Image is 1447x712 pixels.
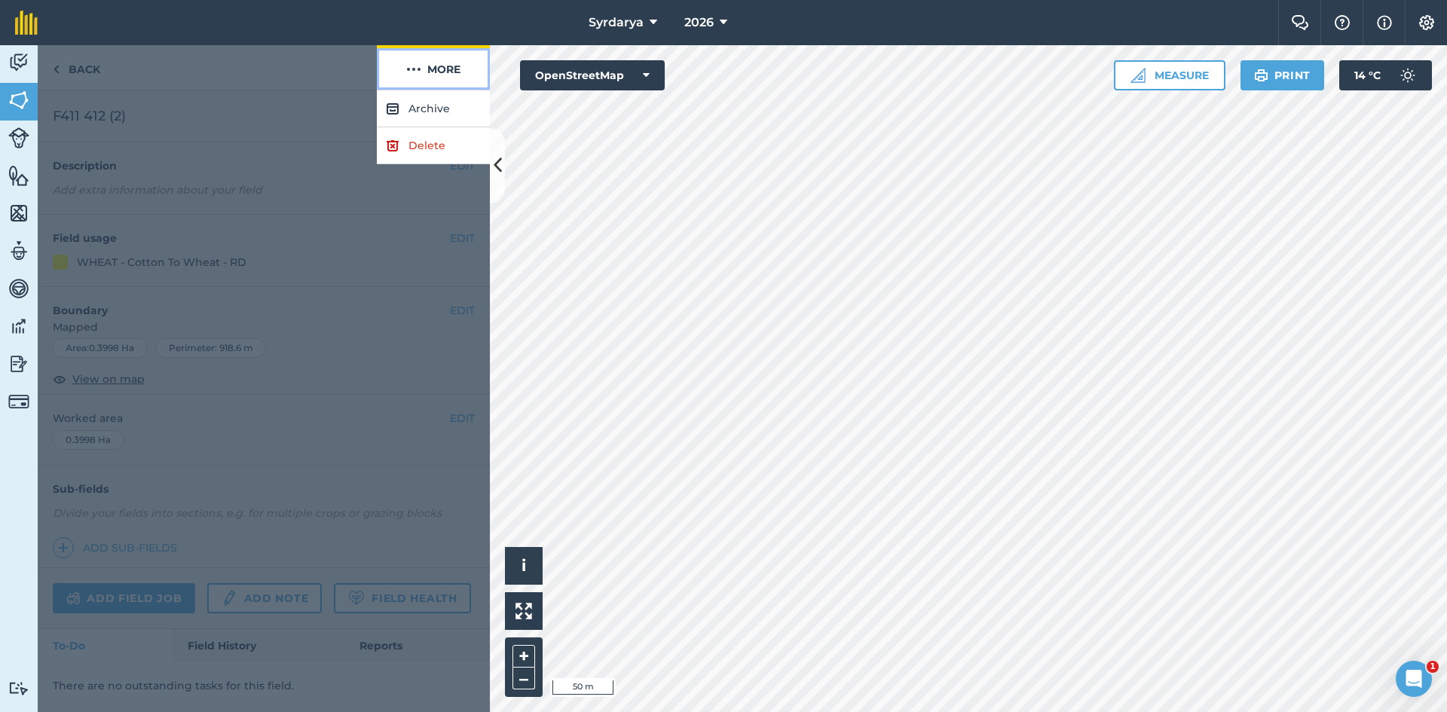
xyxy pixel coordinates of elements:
[522,556,526,575] span: i
[505,547,543,585] button: i
[377,127,490,164] a: Delete
[1241,60,1325,90] button: Print
[8,127,29,148] img: svg+xml;base64,PD94bWwgdmVyc2lvbj0iMS4wIiBlbmNvZGluZz0idXRmLTgiPz4KPCEtLSBHZW5lcmF0b3I6IEFkb2JlIE...
[15,11,38,35] img: fieldmargin Logo
[1339,60,1432,90] button: 14 °C
[515,603,532,619] img: Four arrows, one pointing top left, one top right, one bottom right and the last bottom left
[512,668,535,689] button: –
[8,89,29,112] img: svg+xml;base64,PHN2ZyB4bWxucz0iaHR0cDovL3d3dy53My5vcmcvMjAwMC9zdmciIHdpZHRoPSI1NiIgaGVpZ2h0PSI2MC...
[8,164,29,187] img: svg+xml;base64,PHN2ZyB4bWxucz0iaHR0cDovL3d3dy53My5vcmcvMjAwMC9zdmciIHdpZHRoPSI1NiIgaGVpZ2h0PSI2MC...
[8,51,29,74] img: svg+xml;base64,PD94bWwgdmVyc2lvbj0iMS4wIiBlbmNvZGluZz0idXRmLTgiPz4KPCEtLSBHZW5lcmF0b3I6IEFkb2JlIE...
[8,277,29,300] img: svg+xml;base64,PD94bWwgdmVyc2lvbj0iMS4wIiBlbmNvZGluZz0idXRmLTgiPz4KPCEtLSBHZW5lcmF0b3I6IEFkb2JlIE...
[8,315,29,338] img: svg+xml;base64,PD94bWwgdmVyc2lvbj0iMS4wIiBlbmNvZGluZz0idXRmLTgiPz4KPCEtLSBHZW5lcmF0b3I6IEFkb2JlIE...
[8,391,29,412] img: svg+xml;base64,PD94bWwgdmVyc2lvbj0iMS4wIiBlbmNvZGluZz0idXRmLTgiPz4KPCEtLSBHZW5lcmF0b3I6IEFkb2JlIE...
[1333,15,1351,30] img: A question mark icon
[1377,14,1392,32] img: svg+xml;base64,PHN2ZyB4bWxucz0iaHR0cDovL3d3dy53My5vcmcvMjAwMC9zdmciIHdpZHRoPSIxNyIgaGVpZ2h0PSIxNy...
[589,14,644,32] span: Syrdarya
[8,240,29,262] img: svg+xml;base64,PD94bWwgdmVyc2lvbj0iMS4wIiBlbmNvZGluZz0idXRmLTgiPz4KPCEtLSBHZW5lcmF0b3I6IEFkb2JlIE...
[406,60,421,78] img: svg+xml;base64,PHN2ZyB4bWxucz0iaHR0cDovL3d3dy53My5vcmcvMjAwMC9zdmciIHdpZHRoPSIyMCIgaGVpZ2h0PSIyNC...
[377,90,490,127] button: Archive
[1427,661,1439,673] span: 1
[1393,60,1423,90] img: svg+xml;base64,PD94bWwgdmVyc2lvbj0iMS4wIiBlbmNvZGluZz0idXRmLTgiPz4KPCEtLSBHZW5lcmF0b3I6IEFkb2JlIE...
[8,202,29,225] img: svg+xml;base64,PHN2ZyB4bWxucz0iaHR0cDovL3d3dy53My5vcmcvMjAwMC9zdmciIHdpZHRoPSI1NiIgaGVpZ2h0PSI2MC...
[520,60,665,90] button: OpenStreetMap
[8,353,29,375] img: svg+xml;base64,PD94bWwgdmVyc2lvbj0iMS4wIiBlbmNvZGluZz0idXRmLTgiPz4KPCEtLSBHZW5lcmF0b3I6IEFkb2JlIE...
[684,14,714,32] span: 2026
[1130,68,1146,83] img: Ruler icon
[1396,661,1432,697] iframe: Intercom live chat
[377,45,490,90] button: More
[1418,15,1436,30] img: A cog icon
[8,681,29,695] img: svg+xml;base64,PD94bWwgdmVyc2lvbj0iMS4wIiBlbmNvZGluZz0idXRmLTgiPz4KPCEtLSBHZW5lcmF0b3I6IEFkb2JlIE...
[1291,15,1309,30] img: Two speech bubbles overlapping with the left bubble in the forefront
[386,136,399,154] img: svg+xml;base64,PHN2ZyB4bWxucz0iaHR0cDovL3d3dy53My5vcmcvMjAwMC9zdmciIHdpZHRoPSIxOCIgaGVpZ2h0PSIyNC...
[1354,60,1381,90] span: 14 ° C
[1254,66,1268,84] img: svg+xml;base64,PHN2ZyB4bWxucz0iaHR0cDovL3d3dy53My5vcmcvMjAwMC9zdmciIHdpZHRoPSIxOSIgaGVpZ2h0PSIyNC...
[386,99,399,118] img: svg+xml;base64,PHN2ZyB4bWxucz0iaHR0cDovL3d3dy53My5vcmcvMjAwMC9zdmciIHdpZHRoPSIxOCIgaGVpZ2h0PSIyNC...
[1114,60,1225,90] button: Measure
[512,645,535,668] button: +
